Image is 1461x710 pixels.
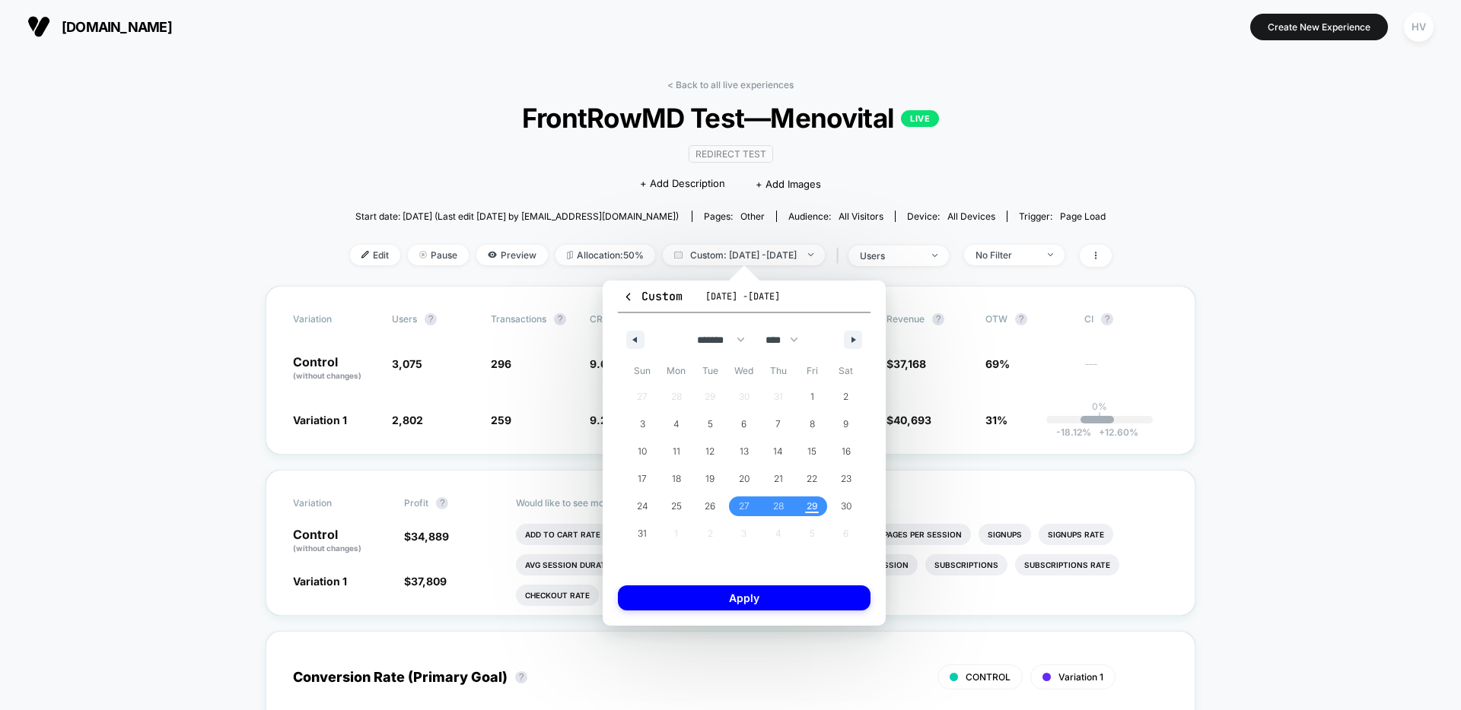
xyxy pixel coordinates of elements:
span: Custom [622,289,683,304]
button: 22 [795,465,829,493]
button: 20 [727,465,762,493]
button: 10 [625,438,660,465]
button: 3 [625,410,660,438]
p: 0% [1092,401,1107,412]
span: 22 [807,465,817,493]
span: all devices [947,211,995,222]
button: ? [425,313,437,325]
span: 296 [491,357,511,370]
span: 13 [740,438,749,465]
span: [DOMAIN_NAME] [62,19,172,35]
span: 25 [671,493,682,520]
span: Variation 1 [1058,671,1103,683]
span: Thu [761,359,795,383]
button: 9 [829,410,863,438]
span: Page Load [1060,211,1106,222]
span: Transactions [491,313,546,325]
button: 8 [795,410,829,438]
li: Pages Per Session [874,524,971,545]
span: 16 [842,438,851,465]
span: 4 [673,410,680,438]
span: 14 [773,438,783,465]
a: < Back to all live experiences [667,79,794,90]
span: other [740,211,765,222]
span: 2 [843,383,848,410]
button: 7 [761,410,795,438]
span: Edit [350,245,400,265]
span: 12 [705,438,715,465]
span: 69% [985,357,1010,370]
button: 12 [693,438,727,465]
span: 10 [638,438,647,465]
span: [DATE] - [DATE] [705,290,780,303]
span: 6 [741,410,746,438]
p: Control [293,356,377,382]
button: ? [932,313,944,325]
img: end [1048,253,1053,256]
img: Visually logo [27,15,50,38]
span: Custom: [DATE] - [DATE] [663,245,825,265]
button: ? [554,313,566,325]
p: Control [293,528,389,554]
span: Start date: [DATE] (Last edit [DATE] by [EMAIL_ADDRESS][DOMAIN_NAME]) [355,211,679,222]
div: Pages: [704,211,765,222]
span: (without changes) [293,544,361,553]
li: Add To Cart Rate [516,524,610,545]
span: -18.12 % [1056,426,1091,438]
span: 1 [810,383,814,410]
button: Custom[DATE] -[DATE] [618,288,871,313]
span: 2,802 [392,414,423,426]
button: 29 [795,493,829,520]
span: Profit [404,497,428,509]
span: 23 [841,465,851,493]
button: ? [515,671,527,683]
button: 27 [727,493,762,520]
span: 31 [638,520,647,547]
button: [DOMAIN_NAME] [23,14,177,39]
li: Checkout Rate [516,585,599,606]
span: + Add Images [756,178,821,190]
button: 11 [660,438,694,465]
button: 1 [795,383,829,410]
span: $ [404,530,449,543]
li: Subscriptions [925,554,1007,575]
button: 18 [660,465,694,493]
span: Allocation: 50% [555,245,655,265]
li: Signups Rate [1039,524,1113,545]
span: 3 [640,410,645,438]
div: Trigger: [1019,211,1106,222]
span: 18 [672,465,681,493]
span: 20 [739,465,750,493]
button: 28 [761,493,795,520]
span: 34,889 [411,530,449,543]
button: 6 [727,410,762,438]
button: 4 [660,410,694,438]
button: ? [1015,313,1027,325]
span: 31% [985,414,1007,426]
div: HV [1404,12,1434,42]
li: Signups [979,524,1031,545]
span: 17 [638,465,647,493]
span: CI [1084,313,1168,325]
p: | [1098,412,1101,423]
span: + Add Description [640,176,725,192]
span: 21 [774,465,783,493]
span: 3,075 [392,357,422,370]
span: 37,168 [893,357,926,370]
li: Subscriptions Rate [1015,554,1119,575]
span: Tue [693,359,727,383]
span: 8 [810,410,815,438]
button: ? [436,497,448,509]
button: Apply [618,585,871,610]
span: All Visitors [839,211,883,222]
button: 15 [795,438,829,465]
button: 21 [761,465,795,493]
p: Would like to see more reports? [516,497,1169,509]
span: Mon [660,359,694,383]
span: (without changes) [293,371,361,380]
span: Variation 1 [293,414,347,426]
span: Variation 1 [293,575,347,588]
button: 16 [829,438,863,465]
span: Sat [829,359,863,383]
span: FrontRowMD Test—Menovital [388,102,1074,134]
